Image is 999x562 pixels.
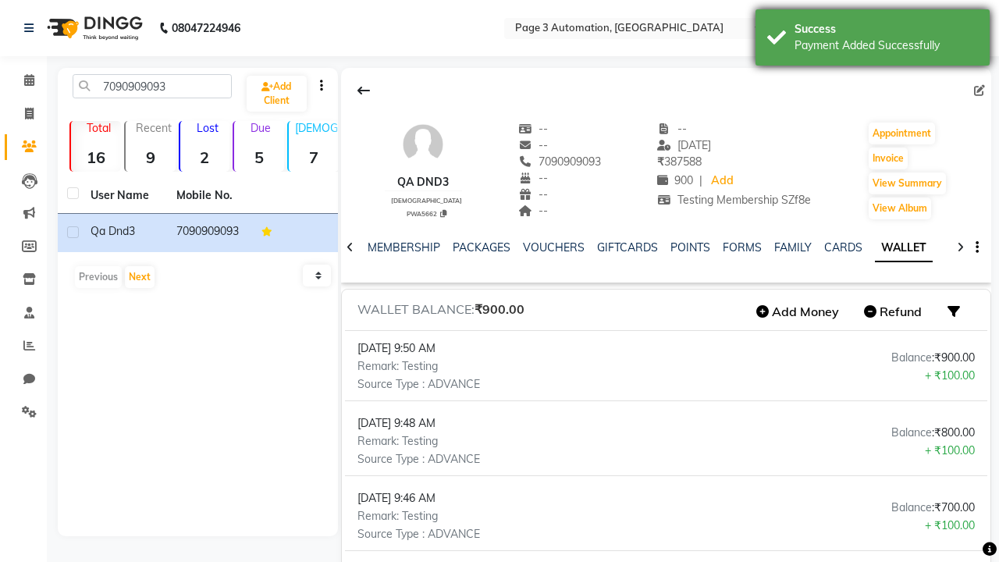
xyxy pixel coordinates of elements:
[345,415,480,433] p: [DATE] 9:48 AM
[891,350,932,365] span: Balance
[347,76,380,105] div: Back to Client
[77,121,121,135] p: Total
[934,425,975,439] span: ₹800.00
[891,368,987,386] p: + ₹100.00
[597,240,658,254] a: GIFTCARDS
[748,298,847,325] button: Add Money
[187,121,230,135] p: Lost
[891,500,987,518] p: :
[453,240,510,254] a: PACKAGES
[657,173,693,187] span: 900
[875,234,933,262] a: WALLET
[295,121,339,135] p: [DEMOGRAPHIC_DATA]
[869,173,946,194] button: View Summary
[891,425,932,439] span: Balance
[523,240,585,254] a: VOUCHERS
[891,518,987,535] p: + ₹100.00
[289,148,339,167] strong: 7
[345,508,480,526] p: Remark: Testing
[699,173,702,189] span: |
[126,148,176,167] strong: 9
[518,171,548,185] span: --
[824,240,862,254] a: CARDS
[345,376,480,394] p: Source Type : ADVANCE
[869,123,935,144] button: Appointment
[891,425,987,443] p: :
[657,155,664,169] span: ₹
[657,122,687,136] span: --
[172,6,240,50] b: 08047224946
[934,500,975,514] span: ₹700.00
[891,350,987,368] p: :
[774,240,812,254] a: FAMILY
[345,340,480,358] p: [DATE] 9:50 AM
[670,240,710,254] a: POINTS
[891,443,987,461] p: + ₹100.00
[81,178,167,214] th: User Name
[518,155,601,169] span: 7090909093
[180,148,230,167] strong: 2
[73,74,232,98] input: Search by Name/Mobile/Email/Code
[657,138,711,152] span: [DATE]
[345,526,480,544] p: Source Type : ADVANCE
[345,358,480,376] p: Remark: Testing
[91,224,135,238] span: Qa Dnd3
[518,204,548,218] span: --
[856,298,930,325] button: Refund
[475,301,524,317] span: ₹900.00
[167,178,253,214] th: Mobile No.
[71,148,121,167] strong: 16
[518,187,548,201] span: --
[891,500,932,514] span: Balance
[518,122,548,136] span: --
[657,155,702,169] span: 387588
[345,451,480,469] p: Source Type : ADVANCE
[391,208,462,219] div: PWA5662
[518,138,548,152] span: --
[795,37,978,54] div: Payment Added Successfully
[167,214,253,252] td: 7090909093
[795,21,978,37] div: Success
[357,299,524,317] h5: WALLET BALANCE:
[657,193,811,207] span: Testing Membership SZf8e
[869,148,908,169] button: Invoice
[934,350,975,365] span: ₹900.00
[247,76,307,112] a: Add Client
[234,148,284,167] strong: 5
[237,121,284,135] p: Due
[723,240,762,254] a: FORMS
[709,170,736,192] a: Add
[345,490,480,508] p: [DATE] 9:46 AM
[345,433,480,451] p: Remark: Testing
[40,6,147,50] img: logo
[132,121,176,135] p: Recent
[368,240,440,254] a: MEMBERSHIP
[869,197,931,219] button: View Album
[125,266,155,288] button: Next
[385,174,462,190] div: Qa Dnd3
[400,121,446,168] img: avatar
[391,197,462,205] span: [DEMOGRAPHIC_DATA]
